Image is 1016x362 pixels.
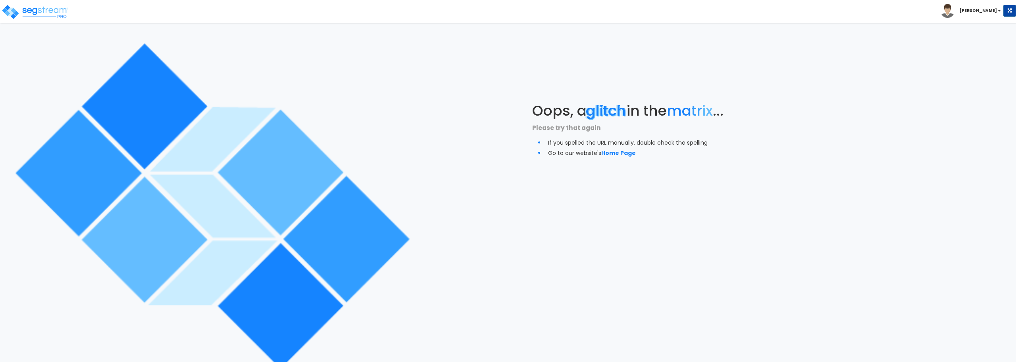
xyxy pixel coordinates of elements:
[532,101,724,121] span: Oops, a in the ...
[941,4,954,18] img: avatar.png
[960,8,997,14] b: [PERSON_NAME]
[532,123,738,133] p: Please try that again
[702,101,713,121] span: ix
[548,147,738,158] li: Go to our website's
[691,101,702,121] span: tr
[548,137,738,147] li: If you spelled the URL manually, double check the spelling
[587,101,627,121] span: glitch
[1,4,69,20] img: logo_pro_r.png
[667,101,691,121] span: ma
[601,149,636,157] a: Home Page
